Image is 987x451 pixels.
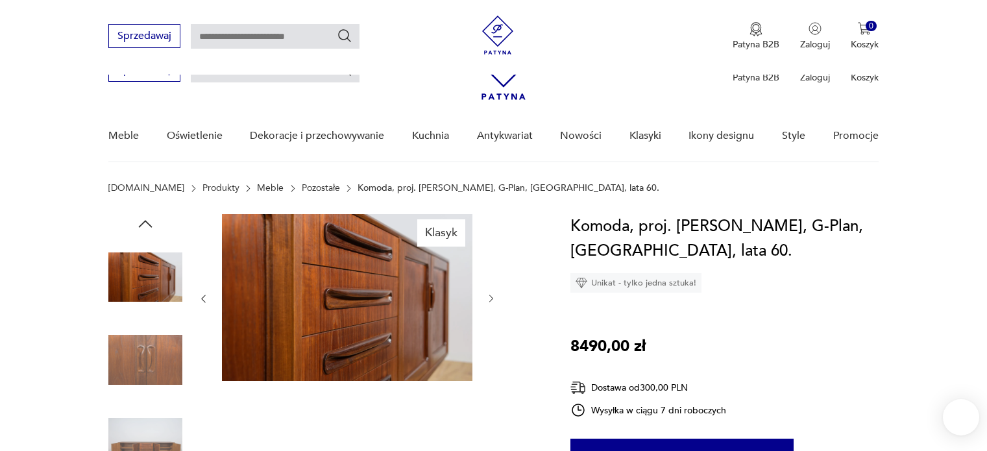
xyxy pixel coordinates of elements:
[570,334,646,359] p: 8490,00 zł
[358,183,659,193] p: Komoda, proj. [PERSON_NAME], G-Plan, [GEOGRAPHIC_DATA], lata 60.
[477,111,533,161] a: Antykwariat
[851,22,879,51] button: 0Koszyk
[412,111,449,161] a: Kuchnia
[222,214,472,381] img: Zdjęcie produktu Komoda, proj. V. Wilkins, G-Plan, Wielka Brytania, lata 60.
[570,380,586,396] img: Ikona dostawy
[782,111,805,161] a: Style
[800,71,830,84] p: Zaloguj
[858,22,871,35] img: Ikona koszyka
[833,111,879,161] a: Promocje
[478,16,517,55] img: Patyna - sklep z meblami i dekoracjami vintage
[108,323,182,397] img: Zdjęcie produktu Komoda, proj. V. Wilkins, G-Plan, Wielka Brytania, lata 60.
[943,399,979,435] iframe: Smartsupp widget button
[202,183,239,193] a: Produkty
[417,219,465,247] div: Klasyk
[337,28,352,43] button: Szukaj
[570,380,726,396] div: Dostawa od 300,00 PLN
[167,111,223,161] a: Oświetlenie
[733,38,779,51] p: Patyna B2B
[629,111,661,161] a: Klasyki
[108,111,139,161] a: Meble
[688,111,754,161] a: Ikony designu
[851,38,879,51] p: Koszyk
[108,66,180,75] a: Sprzedawaj
[733,22,779,51] a: Ikona medaluPatyna B2B
[108,32,180,42] a: Sprzedawaj
[851,71,879,84] p: Koszyk
[866,21,877,32] div: 0
[108,183,184,193] a: [DOMAIN_NAME]
[257,183,284,193] a: Meble
[250,111,384,161] a: Dekoracje i przechowywanie
[576,277,587,289] img: Ikona diamentu
[108,24,180,48] button: Sprzedawaj
[800,38,830,51] p: Zaloguj
[809,22,822,35] img: Ikonka użytkownika
[749,22,762,36] img: Ikona medalu
[560,111,602,161] a: Nowości
[570,214,879,263] h1: Komoda, proj. [PERSON_NAME], G-Plan, [GEOGRAPHIC_DATA], lata 60.
[800,22,830,51] button: Zaloguj
[570,402,726,418] div: Wysyłka w ciągu 7 dni roboczych
[302,183,340,193] a: Pozostałe
[570,273,701,293] div: Unikat - tylko jedna sztuka!
[733,71,779,84] p: Patyna B2B
[108,240,182,314] img: Zdjęcie produktu Komoda, proj. V. Wilkins, G-Plan, Wielka Brytania, lata 60.
[733,22,779,51] button: Patyna B2B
